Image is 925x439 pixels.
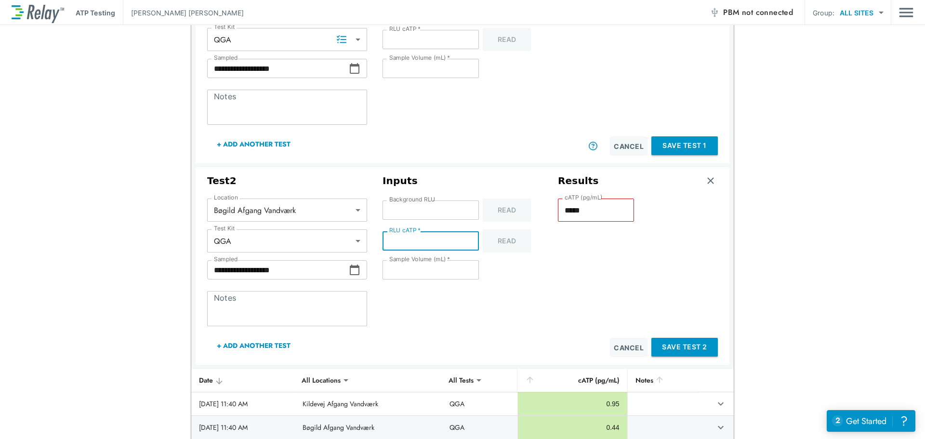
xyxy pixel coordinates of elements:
button: Cancel [610,338,647,357]
label: RLU cATP [389,26,421,32]
span: not connected [742,7,793,18]
label: Sample Volume (mL) [389,256,450,263]
label: RLU cATP [389,227,421,234]
button: Save Test 2 [651,338,718,357]
button: PBM not connected [706,3,797,22]
label: Sampled [214,256,238,263]
div: QGA [207,30,367,49]
img: Offline Icon [710,8,719,17]
div: QGA [207,231,367,251]
div: cATP (pg/mL) [525,374,620,386]
div: 0.95 [526,399,620,409]
button: + Add Another Test [207,334,300,357]
button: Main menu [899,3,913,22]
span: PBM [723,6,793,19]
label: Location [214,194,238,201]
td: QGA [442,392,517,415]
button: Cancel [610,136,647,156]
p: [PERSON_NAME] [PERSON_NAME] [131,8,244,18]
img: Remove [706,176,715,186]
div: Bøgild Afgang Vandværk [207,200,367,220]
input: Choose date, selected date is Oct 7, 2025 [207,260,349,279]
th: Date [191,369,295,392]
div: [DATE] 11:40 AM [199,399,287,409]
iframe: Resource center [827,410,915,432]
td: Bøgild Afgang Vandværk [295,416,442,439]
label: cATP (pg/mL) [565,194,603,201]
img: Drawer Icon [899,3,913,22]
div: All Locations [295,371,347,390]
button: expand row [713,419,729,436]
div: [DATE] 11:40 AM [199,423,287,432]
input: Choose date, selected date is Oct 7, 2025 [207,59,349,78]
p: ATP Testing [76,8,115,18]
button: expand row [713,396,729,412]
td: QGA [442,416,517,439]
td: Kildevej Afgang Vandværk [295,392,442,415]
h3: Inputs [383,175,542,187]
h3: Test 2 [207,175,367,187]
p: Group: [813,8,834,18]
label: Test Kit [214,225,235,232]
label: Sampled [214,54,238,61]
button: + Add Another Test [207,133,300,156]
label: Sample Volume (mL) [389,54,450,61]
div: 0.44 [526,423,620,432]
div: All Tests [442,371,480,390]
img: LuminUltra Relay [12,2,64,23]
h3: Results [558,175,599,187]
label: Test Kit [214,24,235,30]
div: Notes [635,374,692,386]
button: Save Test 1 [651,136,718,155]
label: Background RLU [389,196,435,203]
